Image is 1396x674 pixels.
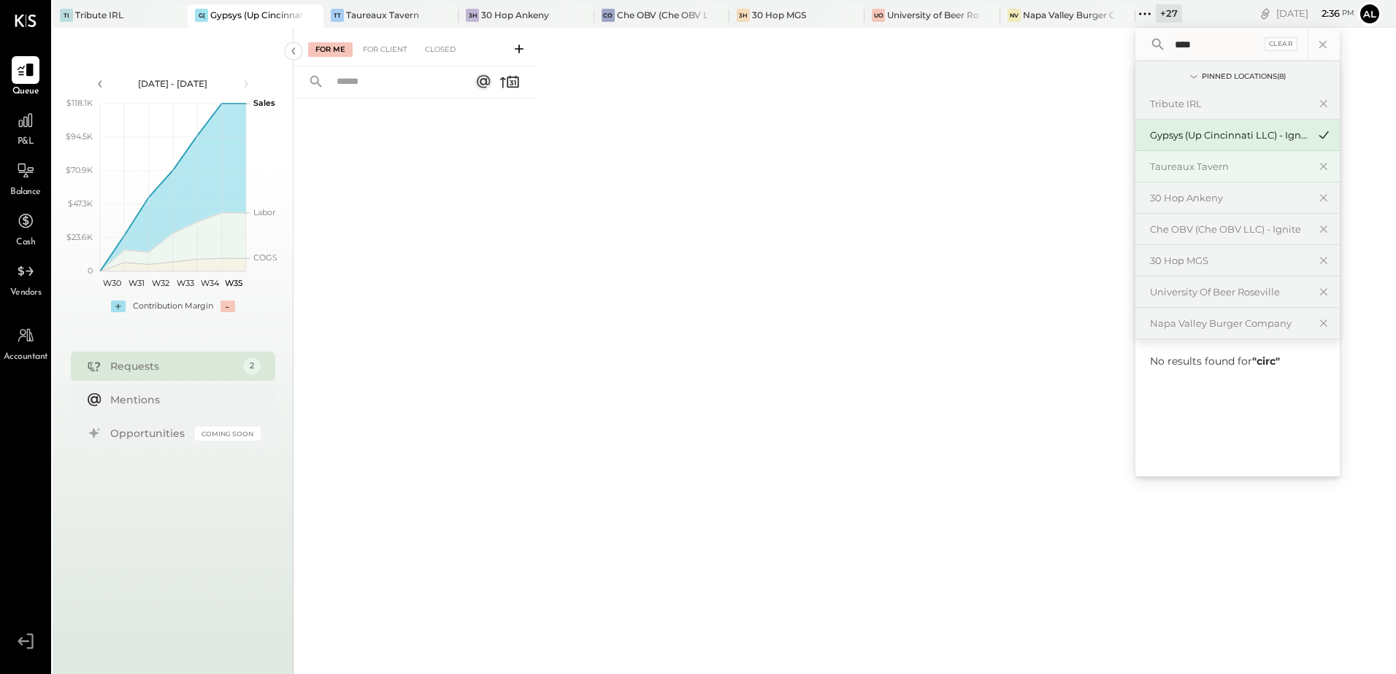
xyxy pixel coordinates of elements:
[1202,71,1286,82] div: Pinned Locations ( 8 )
[133,301,213,312] div: Contribution Margin
[4,351,48,364] span: Accountant
[243,357,261,375] div: 2
[225,278,242,288] text: W35
[111,77,235,90] div: [DATE] - [DATE]
[176,278,193,288] text: W33
[872,9,885,22] div: Uo
[1150,222,1308,236] div: Che OBV (Che OBV LLC) - Ignite
[1150,128,1308,142] div: Gypsys (Up Cincinnati LLC) - Ignite
[752,9,806,21] div: 30 Hop MGS
[887,9,978,21] div: University of Beer Roseville
[737,9,750,22] div: 3H
[1023,9,1113,21] div: Napa Valley Burger Company
[75,9,123,21] div: Tribute IRL
[66,232,93,242] text: $23.6K
[66,98,93,108] text: $118.1K
[356,42,415,57] div: For Client
[1150,254,1308,268] div: 30 Hop MGS
[66,131,93,142] text: $94.5K
[1156,4,1182,23] div: + 27
[129,278,145,288] text: W31
[346,9,419,21] div: Taureaux Tavern
[110,426,188,441] div: Opportunities
[1,257,50,300] a: Vendors
[103,278,121,288] text: W30
[331,9,344,22] div: TT
[110,359,236,373] div: Requests
[10,287,42,300] span: Vendors
[220,301,235,312] div: -
[1358,2,1381,26] button: Al
[1,322,50,364] a: Accountant
[1150,355,1280,368] span: No results found for
[1008,9,1021,22] div: NV
[253,98,275,108] text: Sales
[66,165,93,175] text: $70.9K
[481,9,549,21] div: 30 Hop Ankeny
[617,9,707,21] div: Che OBV (Che OBV LLC) - Ignite
[18,136,34,149] span: P&L
[210,9,301,21] div: Gypsys (Up Cincinnati LLC) - Ignite
[1,207,50,249] a: Cash
[111,301,126,312] div: +
[10,186,41,199] span: Balance
[200,278,219,288] text: W34
[1252,355,1280,368] b: " circ "
[602,9,615,22] div: CO
[60,9,73,22] div: TI
[152,278,169,288] text: W32
[16,236,35,249] span: Cash
[12,85,39,98] span: Queue
[253,252,277,263] text: COGS
[1150,97,1308,111] div: Tribute IRL
[1276,7,1354,20] div: [DATE]
[308,42,353,57] div: For Me
[1150,317,1308,330] div: Napa Valley Burger Company
[1150,191,1308,205] div: 30 Hop Ankeny
[1150,160,1308,174] div: Taureaux Tavern
[195,9,208,22] div: G(
[253,207,275,217] text: Labor
[195,427,261,441] div: Coming Soon
[1150,285,1308,299] div: University of Beer Roseville
[110,392,253,407] div: Mentions
[1,157,50,199] a: Balance
[1,106,50,149] a: P&L
[68,198,93,209] text: $47.3K
[88,266,93,276] text: 0
[1265,37,1298,51] div: Clear
[466,9,479,22] div: 3H
[1,56,50,98] a: Queue
[1258,6,1273,21] div: copy link
[418,42,463,57] div: Closed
